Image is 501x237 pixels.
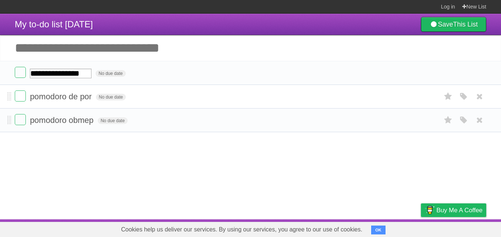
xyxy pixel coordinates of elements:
label: Done [15,90,26,102]
b: This List [453,21,478,28]
label: Star task [441,114,455,126]
a: Privacy [411,221,431,235]
img: Buy me a coffee [425,204,435,216]
span: pomodoro obmep [30,116,95,125]
a: Developers [347,221,377,235]
span: No due date [96,94,126,100]
button: OK [371,226,386,234]
span: pomodoro de por [30,92,94,101]
label: Star task [441,90,455,103]
span: No due date [98,117,128,124]
a: SaveThis List [421,17,486,32]
span: Cookies help us deliver our services. By using our services, you agree to our use of cookies. [114,222,370,237]
a: Suggest a feature [440,221,486,235]
label: Done [15,67,26,78]
a: Buy me a coffee [421,203,486,217]
span: No due date [96,70,125,77]
span: Buy me a coffee [436,204,483,217]
label: Done [15,114,26,125]
a: About [323,221,338,235]
span: My to-do list [DATE] [15,19,93,29]
a: Terms [386,221,402,235]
